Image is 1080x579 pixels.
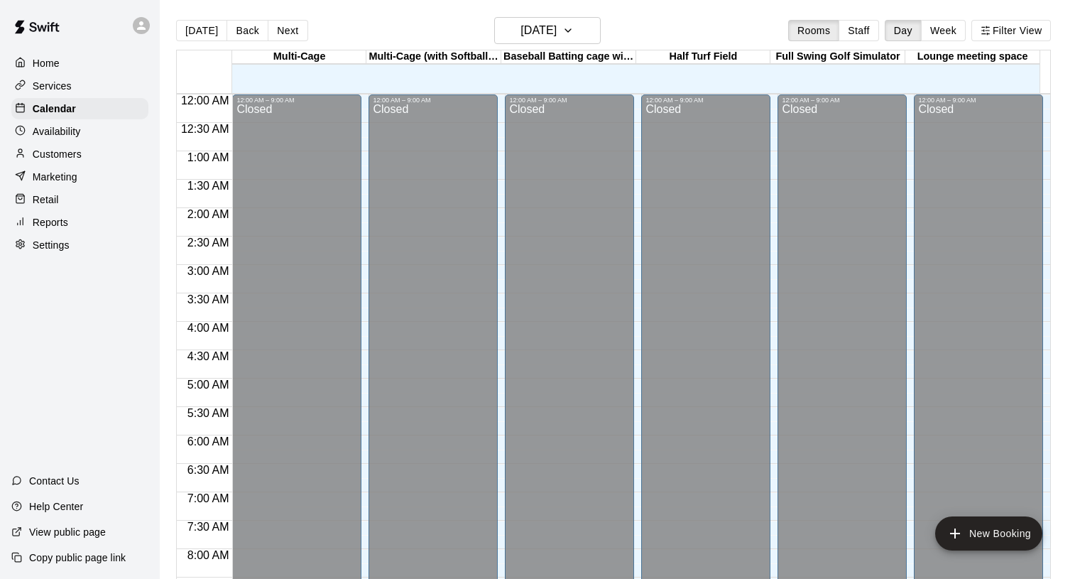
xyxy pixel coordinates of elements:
span: 6:00 AM [184,435,233,448]
div: 12:00 AM – 9:00 AM [236,97,357,104]
a: Marketing [11,166,148,188]
div: Half Turf Field [636,50,771,64]
p: Copy public page link [29,551,126,565]
button: [DATE] [494,17,601,44]
a: Retail [11,189,148,210]
p: Calendar [33,102,76,116]
p: Services [33,79,72,93]
button: Back [227,20,268,41]
button: add [935,516,1042,551]
span: 7:30 AM [184,521,233,533]
h6: [DATE] [520,21,557,40]
div: 12:00 AM – 9:00 AM [509,97,630,104]
p: View public page [29,525,106,539]
div: 12:00 AM – 9:00 AM [782,97,902,104]
p: Availability [33,124,81,139]
p: Settings [33,238,70,252]
span: 4:30 AM [184,350,233,362]
span: 5:30 AM [184,407,233,419]
span: 7:00 AM [184,492,233,504]
p: Customers [33,147,82,161]
span: 8:00 AM [184,549,233,561]
button: Week [921,20,966,41]
span: 4:00 AM [184,322,233,334]
button: Next [268,20,307,41]
span: 1:00 AM [184,151,233,163]
span: 3:00 AM [184,265,233,277]
div: Baseball Batting cage with HITRAX [501,50,636,64]
a: Availability [11,121,148,142]
button: Day [885,20,922,41]
div: Full Swing Golf Simulator [770,50,905,64]
button: Filter View [971,20,1051,41]
span: 12:00 AM [178,94,233,107]
p: Reports [33,215,68,229]
div: 12:00 AM – 9:00 AM [645,97,766,104]
div: Multi-Cage [232,50,367,64]
a: Calendar [11,98,148,119]
p: Home [33,56,60,70]
span: 2:00 AM [184,208,233,220]
a: Settings [11,234,148,256]
p: Help Center [29,499,83,514]
button: Staff [839,20,879,41]
p: Contact Us [29,474,80,488]
a: Home [11,53,148,74]
span: 1:30 AM [184,180,233,192]
button: [DATE] [176,20,227,41]
div: 12:00 AM – 9:00 AM [373,97,493,104]
span: 6:30 AM [184,464,233,476]
span: 2:30 AM [184,237,233,249]
div: Lounge meeting space [905,50,1040,64]
span: 5:00 AM [184,379,233,391]
div: Multi-Cage (with Softball Machine) [366,50,501,64]
span: 12:30 AM [178,123,233,135]
p: Retail [33,193,59,207]
div: 12:00 AM – 9:00 AM [918,97,1039,104]
button: Rooms [788,20,839,41]
a: Services [11,75,148,97]
a: Reports [11,212,148,233]
a: Customers [11,144,148,165]
span: 3:30 AM [184,293,233,305]
p: Marketing [33,170,77,184]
